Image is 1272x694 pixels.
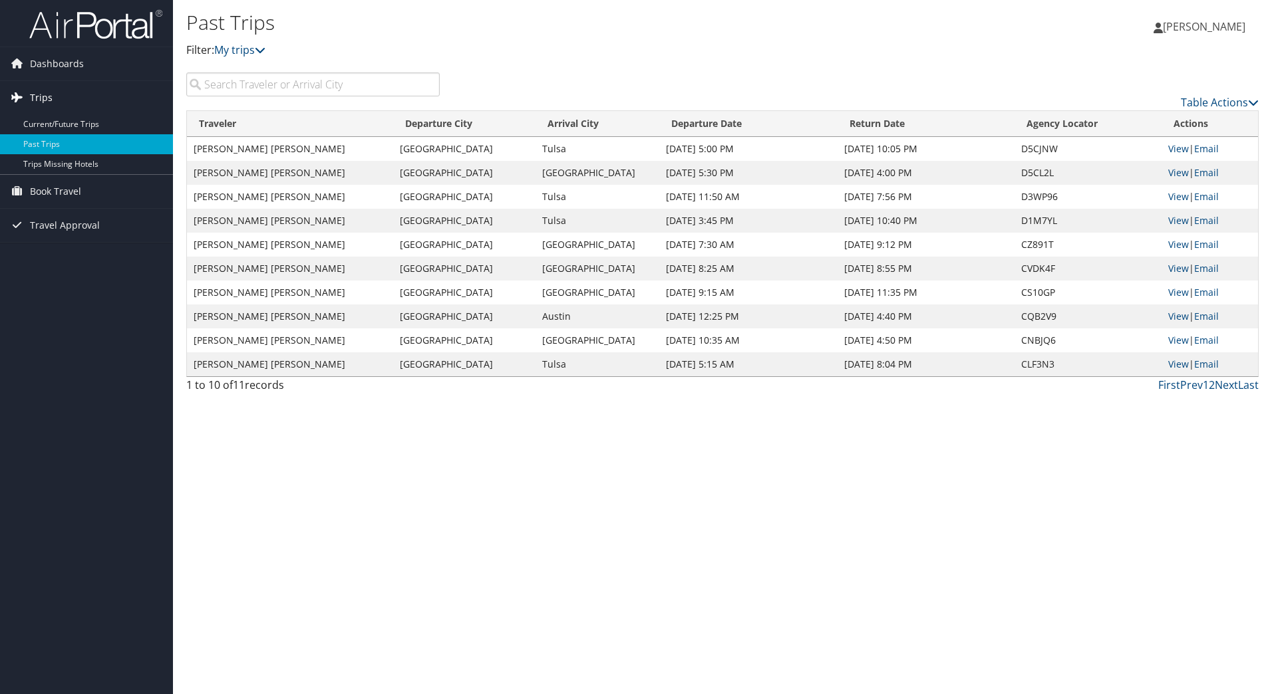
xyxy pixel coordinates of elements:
td: [DATE] 8:25 AM [659,257,837,281]
td: CLF3N3 [1015,352,1162,376]
td: | [1162,185,1258,209]
td: [GEOGRAPHIC_DATA] [393,304,536,328]
td: D5CL2L [1015,161,1162,185]
th: Return Date: activate to sort column ascending [838,111,1015,137]
a: View [1168,286,1189,298]
th: Actions [1162,111,1258,137]
td: [PERSON_NAME] [PERSON_NAME] [187,209,393,233]
a: 1 [1203,378,1209,392]
td: [PERSON_NAME] [PERSON_NAME] [187,137,393,161]
a: Email [1194,142,1219,155]
a: Email [1194,310,1219,322]
a: Last [1238,378,1259,392]
a: Email [1194,166,1219,179]
td: [DATE] 5:30 PM [659,161,837,185]
span: Dashboards [30,47,84,80]
a: My trips [214,43,265,57]
td: [DATE] 7:56 PM [838,185,1015,209]
td: [PERSON_NAME] [PERSON_NAME] [187,281,393,304]
td: D5CJNW [1015,137,1162,161]
td: [GEOGRAPHIC_DATA] [536,161,660,185]
th: Arrival City: activate to sort column ascending [536,111,660,137]
td: CZ891T [1015,233,1162,257]
a: Email [1194,286,1219,298]
td: | [1162,281,1258,304]
td: [DATE] 5:00 PM [659,137,837,161]
td: [PERSON_NAME] [PERSON_NAME] [187,328,393,352]
th: Agency Locator: activate to sort column ascending [1015,111,1162,137]
td: [DATE] 9:15 AM [659,281,837,304]
span: Trips [30,81,53,114]
td: [PERSON_NAME] [PERSON_NAME] [187,352,393,376]
td: [PERSON_NAME] [PERSON_NAME] [187,185,393,209]
td: [GEOGRAPHIC_DATA] [536,233,660,257]
a: View [1168,358,1189,370]
td: CQB2V9 [1015,304,1162,328]
a: First [1158,378,1180,392]
td: [GEOGRAPHIC_DATA] [393,233,536,257]
td: [DATE] 9:12 PM [838,233,1015,257]
td: Tulsa [536,185,660,209]
td: | [1162,161,1258,185]
td: CNBJQ6 [1015,328,1162,352]
td: [PERSON_NAME] [PERSON_NAME] [187,233,393,257]
a: View [1168,334,1189,346]
td: Austin [536,304,660,328]
td: [DATE] 10:35 AM [659,328,837,352]
td: Tulsa [536,352,660,376]
td: [DATE] 11:35 PM [838,281,1015,304]
th: Departure Date: activate to sort column ascending [659,111,837,137]
span: 11 [233,378,245,392]
td: D1M7YL [1015,209,1162,233]
th: Departure City: activate to sort column ascending [393,111,536,137]
td: [GEOGRAPHIC_DATA] [536,281,660,304]
span: Travel Approval [30,209,100,242]
td: [GEOGRAPHIC_DATA] [393,161,536,185]
td: CS10GP [1015,281,1162,304]
a: Table Actions [1181,95,1259,110]
td: | [1162,257,1258,281]
a: View [1168,142,1189,155]
td: [DATE] 8:55 PM [838,257,1015,281]
a: View [1168,238,1189,251]
td: [PERSON_NAME] [PERSON_NAME] [187,161,393,185]
span: [PERSON_NAME] [1163,19,1245,34]
td: [GEOGRAPHIC_DATA] [393,185,536,209]
a: Email [1194,214,1219,227]
td: [GEOGRAPHIC_DATA] [393,281,536,304]
td: CVDK4F [1015,257,1162,281]
a: Prev [1180,378,1203,392]
td: [GEOGRAPHIC_DATA] [536,328,660,352]
td: [DATE] 8:04 PM [838,352,1015,376]
td: [GEOGRAPHIC_DATA] [393,257,536,281]
a: Email [1194,238,1219,251]
td: [DATE] 7:30 AM [659,233,837,257]
td: | [1162,137,1258,161]
td: [DATE] 3:45 PM [659,209,837,233]
a: View [1168,190,1189,203]
a: View [1168,166,1189,179]
td: [DATE] 11:50 AM [659,185,837,209]
td: [PERSON_NAME] [PERSON_NAME] [187,257,393,281]
td: [DATE] 10:40 PM [838,209,1015,233]
td: [GEOGRAPHIC_DATA] [393,209,536,233]
td: [DATE] 12:25 PM [659,304,837,328]
a: View [1168,310,1189,322]
td: [DATE] 4:40 PM [838,304,1015,328]
div: 1 to 10 of records [186,377,440,400]
img: airportal-logo.png [29,9,162,40]
a: Email [1194,190,1219,203]
td: Tulsa [536,209,660,233]
h1: Past Trips [186,9,901,37]
td: [GEOGRAPHIC_DATA] [393,328,536,352]
a: Email [1194,262,1219,275]
td: | [1162,209,1258,233]
a: View [1168,262,1189,275]
span: Book Travel [30,175,81,208]
td: [DATE] 5:15 AM [659,352,837,376]
a: Next [1215,378,1238,392]
p: Filter: [186,42,901,59]
td: [DATE] 10:05 PM [838,137,1015,161]
td: | [1162,233,1258,257]
th: Traveler: activate to sort column ascending [187,111,393,137]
